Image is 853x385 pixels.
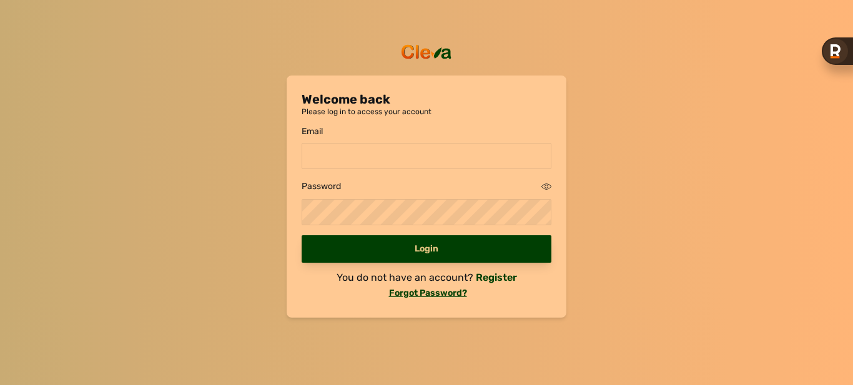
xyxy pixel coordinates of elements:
[337,270,473,285] p: You do not have an account?
[302,125,551,138] div: Email
[387,288,467,298] a: Forgot Password?
[302,235,551,263] div: Login
[399,43,454,61] img: cleva_logo.png
[302,90,551,108] p: Welcome back
[302,108,551,115] p: Please log in to access your account
[302,180,341,193] div: Password
[473,271,517,283] a: Register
